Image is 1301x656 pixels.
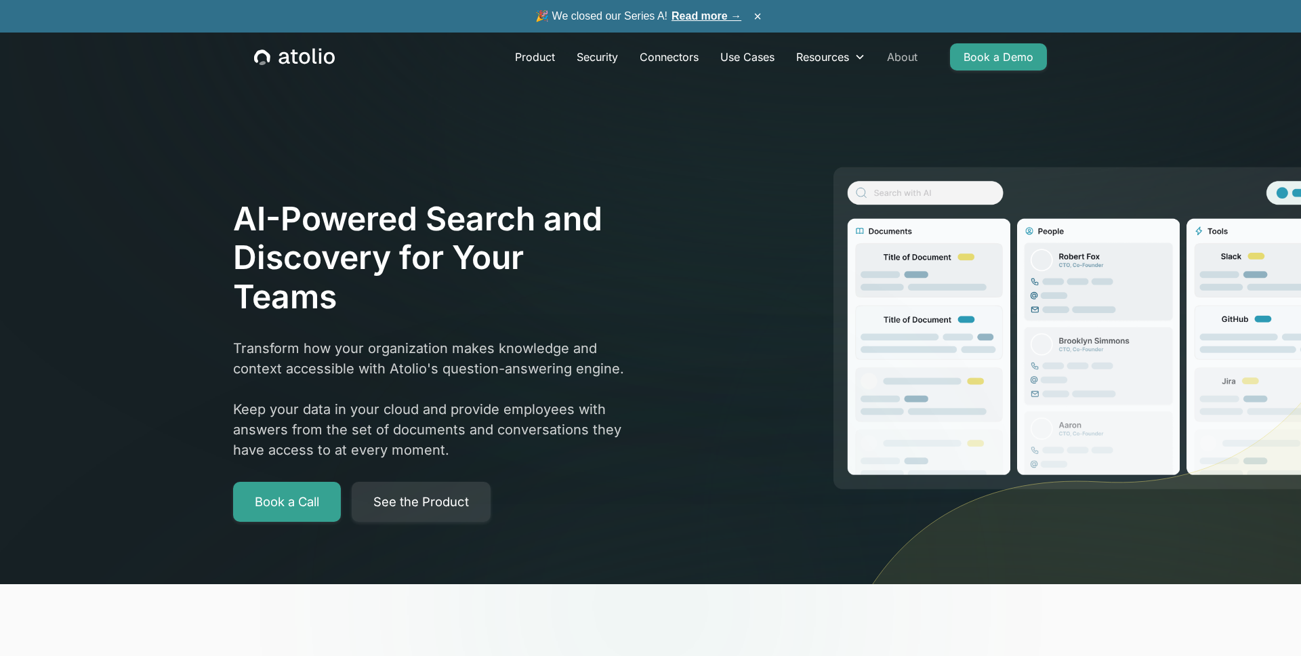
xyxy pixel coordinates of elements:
p: Transform how your organization makes knowledge and context accessible with Atolio's question-ans... [233,338,632,460]
h1: AI-Powered Search and Discovery for Your Teams [233,199,632,316]
a: Product [504,43,566,70]
a: About [876,43,928,70]
a: Use Cases [709,43,785,70]
a: See the Product [352,482,491,522]
a: home [254,48,335,66]
div: Resources [785,43,876,70]
div: Resources [796,49,849,65]
a: Book a Call [233,482,341,522]
a: Security [566,43,629,70]
a: Book a Demo [950,43,1047,70]
span: 🎉 We closed our Series A! [535,8,741,24]
a: Connectors [629,43,709,70]
button: × [749,9,766,24]
a: Read more → [672,10,741,22]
